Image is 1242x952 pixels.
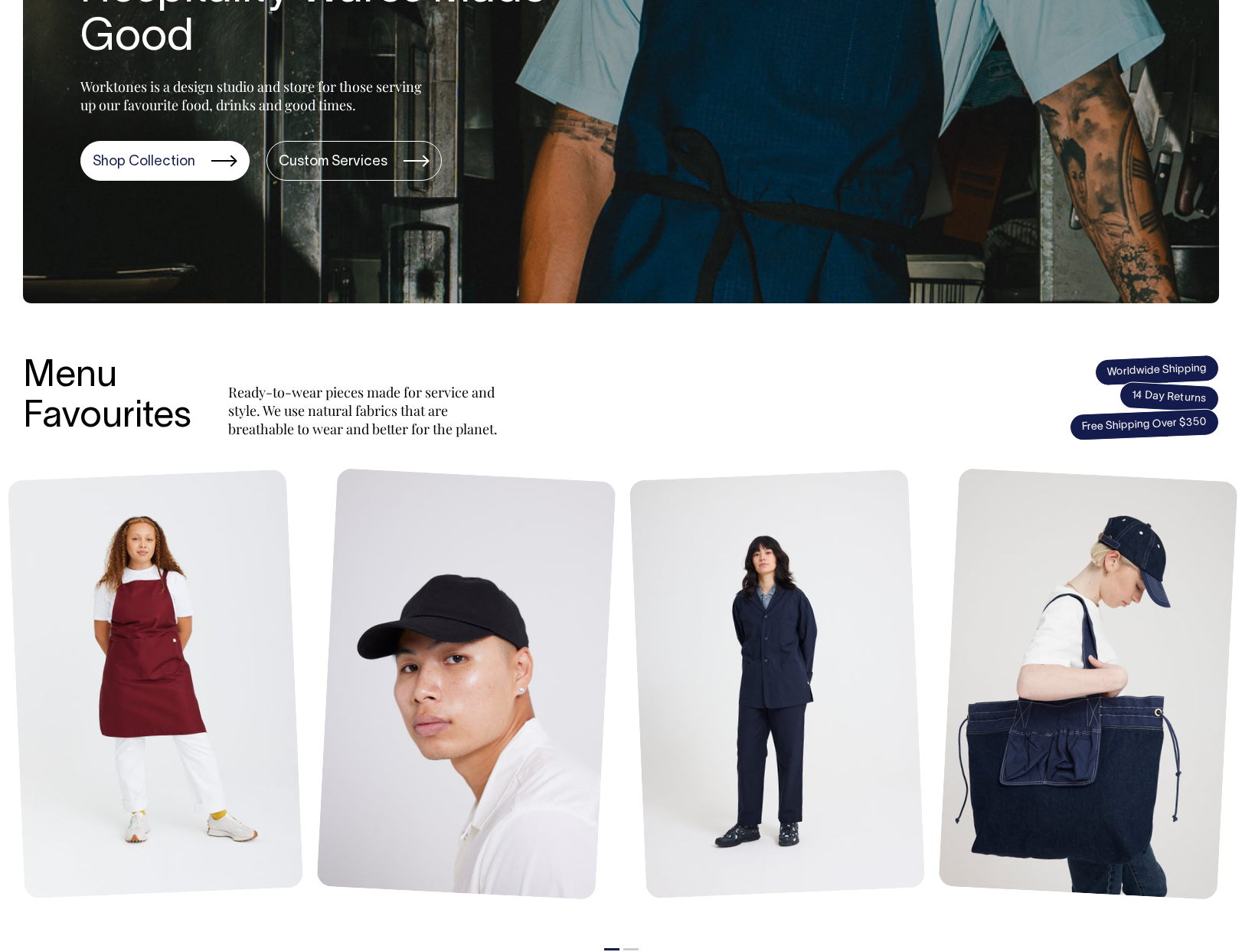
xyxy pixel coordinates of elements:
[316,468,616,900] img: Blank Dad Cap
[938,468,1237,900] img: Store Bag
[1069,408,1219,441] span: Free Shipping Over $350
[80,141,250,181] a: Shop Collection
[266,141,442,181] a: Custom Services
[1119,381,1220,414] span: 14 Day Returns
[8,469,303,899] img: Mo Apron
[228,383,504,438] p: Ready-to-wear pieces made for service and style. We use natural fabrics that are breathable to we...
[80,77,429,114] p: Worktones is a design studio and store for those serving up our favourite food, drinks and good t...
[629,469,925,899] img: Unstructured Blazer
[1094,354,1219,386] span: Worldwide Shipping
[623,948,639,950] button: 2 of 2
[604,948,619,950] button: 1 of 2
[23,357,191,438] h3: Menu Favourites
